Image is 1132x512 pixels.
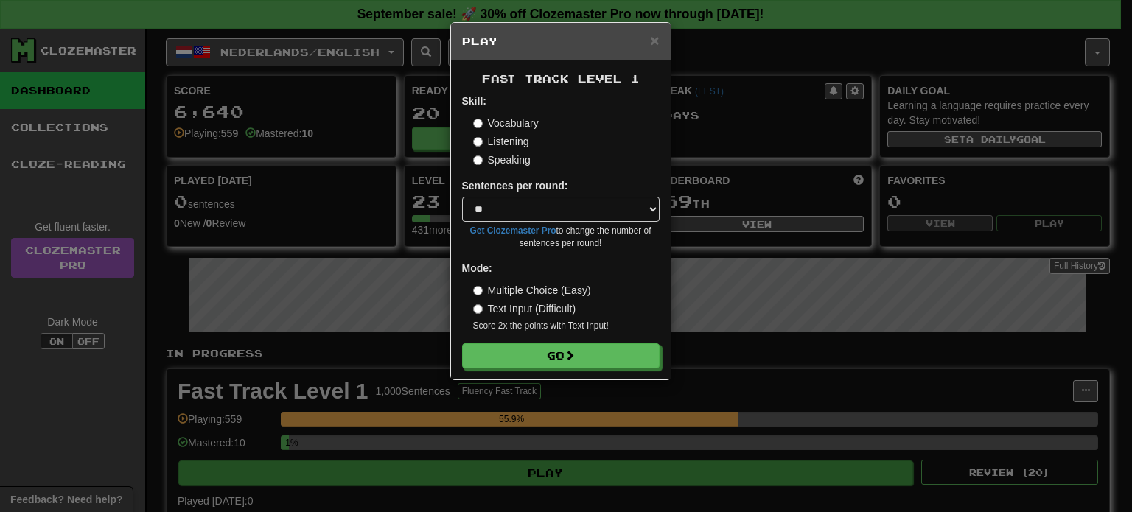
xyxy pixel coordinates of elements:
[473,320,660,332] small: Score 2x the points with Text Input !
[462,225,660,250] small: to change the number of sentences per round!
[482,72,640,85] span: Fast Track Level 1
[473,286,483,295] input: Multiple Choice (Easy)
[650,32,659,49] span: ×
[473,134,529,149] label: Listening
[462,343,660,368] button: Go
[462,262,492,274] strong: Mode:
[462,178,568,193] label: Sentences per round:
[473,137,483,147] input: Listening
[650,32,659,48] button: Close
[470,225,556,236] a: Get Clozemaster Pro
[473,301,576,316] label: Text Input (Difficult)
[473,304,483,314] input: Text Input (Difficult)
[473,152,531,167] label: Speaking
[473,283,591,298] label: Multiple Choice (Easy)
[473,119,483,128] input: Vocabulary
[462,34,660,49] h5: Play
[462,95,486,107] strong: Skill:
[473,155,483,165] input: Speaking
[473,116,539,130] label: Vocabulary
